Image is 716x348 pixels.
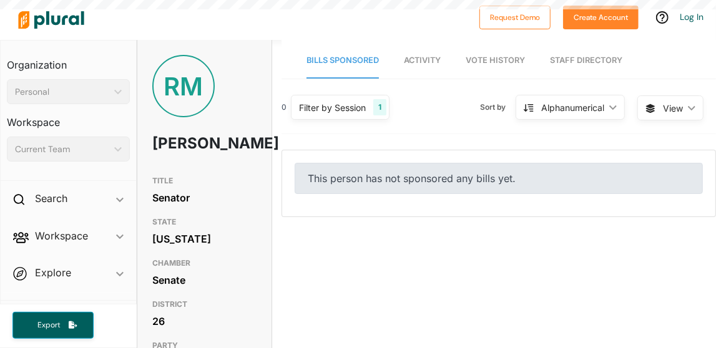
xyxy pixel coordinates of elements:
h3: Workspace [7,104,130,132]
div: 26 [152,312,257,331]
button: Create Account [563,6,639,29]
span: Bills Sponsored [307,56,379,65]
span: View [663,102,683,115]
span: Export [29,320,69,331]
h3: STATE [152,215,257,230]
div: Alphanumerical [541,101,604,114]
a: Vote History [466,43,525,79]
div: RM [152,55,215,117]
span: Sort by [480,102,516,113]
button: Request Demo [479,6,551,29]
div: Filter by Session [299,101,366,114]
a: Bills Sponsored [307,43,379,79]
span: Vote History [466,56,525,65]
div: Senate [152,271,257,289]
h3: Organization [7,47,130,74]
div: [US_STATE] [152,230,257,248]
div: 0 [282,102,287,113]
h3: TITLE [152,173,257,188]
a: Request Demo [479,10,551,23]
div: Current Team [15,143,109,156]
a: Create Account [563,10,639,23]
h2: Search [35,191,67,205]
div: Personal [15,85,109,99]
div: Senator [152,188,257,207]
div: This person has not sponsored any bills yet. [295,163,703,194]
button: Export [12,312,94,339]
h1: [PERSON_NAME] [152,125,215,162]
a: Activity [404,43,441,79]
span: Activity [404,56,441,65]
a: Log In [680,11,704,22]
div: 1 [373,99,386,115]
h3: CHAMBER [152,256,257,271]
h3: DISTRICT [152,297,257,312]
a: Staff Directory [550,43,622,79]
